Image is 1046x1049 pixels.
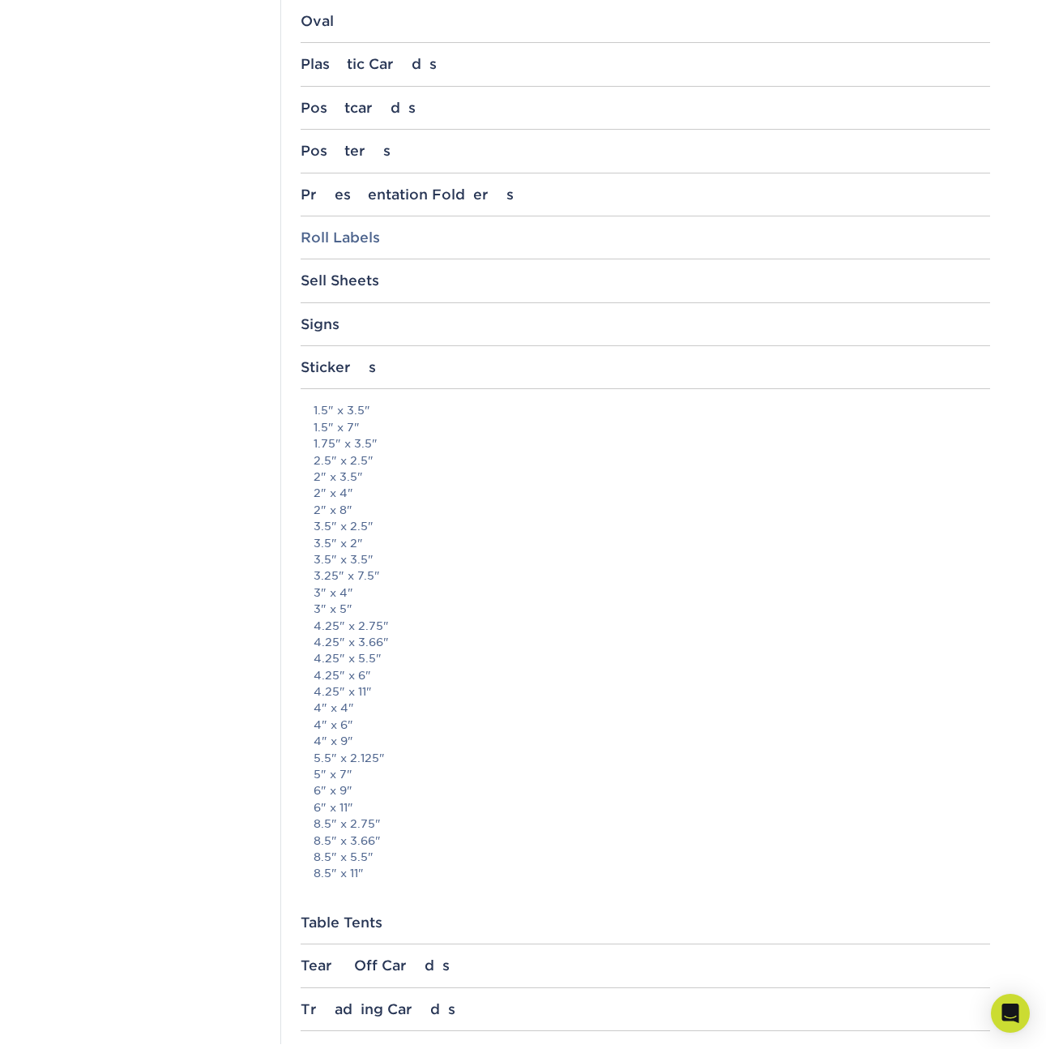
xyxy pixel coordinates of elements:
[314,768,352,781] a: 5" x 7"
[314,701,354,714] a: 4" x 4"
[301,316,990,332] div: Signs
[301,13,990,29] div: Oval
[314,470,363,483] a: 2" x 3.5"
[314,652,382,665] a: 4.25" x 5.5"
[301,100,990,116] div: Postcards
[314,520,374,533] a: 3.5" x 2.5"
[301,272,990,289] div: Sell Sheets
[314,454,374,467] a: 2.5" x 2.5"
[314,718,353,731] a: 4" x 6"
[314,537,363,550] a: 3.5" x 2"
[301,359,990,375] div: Stickers
[301,914,990,931] div: Table Tents
[314,734,353,747] a: 4" x 9"
[314,850,374,863] a: 8.5" x 5.5"
[301,186,990,203] div: Presentation Folders
[314,834,381,847] a: 8.5" x 3.66"
[314,801,353,814] a: 6" x 11"
[314,421,360,434] a: 1.5" x 7"
[314,553,374,566] a: 3.5" x 3.5"
[314,817,381,830] a: 8.5" x 2.75"
[314,404,370,417] a: 1.5" x 3.5"
[314,503,352,516] a: 2" x 8"
[314,486,353,499] a: 2" x 4"
[314,669,371,682] a: 4.25" x 6"
[301,143,990,159] div: Posters
[314,751,385,764] a: 5.5" x 2.125"
[301,56,990,72] div: Plastic Cards
[301,1001,990,1017] div: Trading Cards
[301,229,990,246] div: Roll Labels
[991,994,1030,1033] div: Open Intercom Messenger
[314,569,380,582] a: 3.25" x 7.5"
[314,586,353,599] a: 3" x 4"
[314,784,352,797] a: 6" x 9"
[301,957,990,974] div: Tear Off Cards
[314,636,389,649] a: 4.25" x 3.66"
[314,619,389,632] a: 4.25" x 2.75"
[314,437,378,450] a: 1.75" x 3.5"
[314,685,372,698] a: 4.25" x 11"
[314,867,364,880] a: 8.5" x 11"
[314,602,352,615] a: 3" x 5"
